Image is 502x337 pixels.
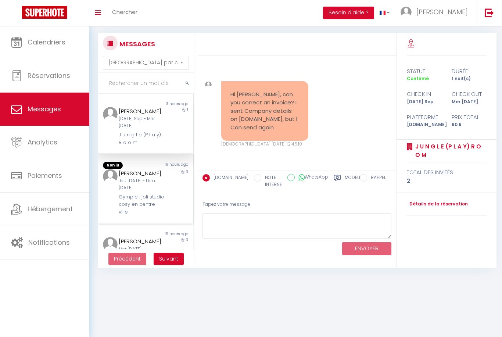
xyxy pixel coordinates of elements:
a: Détails de la réservation [407,201,468,208]
div: Prix total [447,113,491,122]
span: Calendriers [28,37,65,47]
div: 1 nuit(s) [447,75,491,82]
div: Jeu [DATE] - Dim [DATE] [119,178,164,191]
div: check in [402,90,447,98]
div: Gympie : joli studio cosy en centre-ville [119,193,164,216]
div: [DOMAIN_NAME] [402,121,447,128]
span: 3 [186,169,188,175]
img: ... [205,82,212,88]
label: WhatsApp [295,174,328,182]
button: ENVOYER [342,242,391,255]
span: Messages [28,104,61,114]
div: Tapez votre message [202,196,391,214]
label: RAPPEL [367,174,386,182]
div: Plateforme [402,113,447,122]
img: ... [401,7,412,18]
img: ... [103,237,118,252]
input: Rechercher un mot clé [98,73,194,94]
img: ... [103,169,118,184]
span: 1 [187,107,188,112]
span: Analytics [28,137,57,147]
img: logout [485,8,494,17]
a: J u n g l e (P l a y) R o o m [413,142,487,159]
button: Besoin d'aide ? [323,7,374,19]
div: [DATE] Sep - Mer [DATE] [119,115,164,129]
span: Hébergement [28,204,73,214]
div: 3 hours ago [146,101,193,107]
span: Suivant [159,255,178,262]
span: Paiements [28,171,62,180]
label: Modèles [345,174,364,189]
span: Notifications [28,238,70,247]
img: ... [103,107,118,122]
div: [PERSON_NAME] [119,237,164,246]
span: Chercher [112,8,137,16]
span: Non lu [103,162,123,169]
label: NOTE INTERNE [261,174,282,188]
div: [PERSON_NAME] [119,107,164,116]
div: 2 [407,177,487,186]
span: Réservations [28,71,70,80]
div: check out [447,90,491,98]
div: Mer [DATE] [447,98,491,105]
label: [DOMAIN_NAME] [210,174,248,182]
div: Mer [DATE] - [PERSON_NAME] [DATE] [119,246,164,267]
span: Précédent [114,255,141,262]
span: 3 [186,237,188,243]
div: durée [447,67,491,76]
span: [PERSON_NAME] [416,7,468,17]
button: Next [154,253,184,265]
div: 19 hours ago [146,231,193,237]
div: [DATE] Sep [402,98,447,105]
iframe: Chat [471,304,496,331]
span: Confirmé [407,75,429,82]
h3: MESSAGES [118,36,155,52]
div: 80.6 [447,121,491,128]
div: 19 hours ago [146,162,193,169]
div: [PERSON_NAME] [119,169,164,178]
img: Super Booking [22,6,67,19]
button: Ouvrir le widget de chat LiveChat [6,3,28,25]
pre: Hi [PERSON_NAME], can you correct an invoice? I sent Company details on [DOMAIN_NAME], but I Can ... [230,90,299,132]
div: statut [402,67,447,76]
div: [DEMOGRAPHIC_DATA] [DATE] 12:46:10 [221,141,308,148]
div: J u n g l e (P l a y) R o o m [119,131,164,146]
button: Previous [108,253,146,265]
div: total des invités [407,168,487,177]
